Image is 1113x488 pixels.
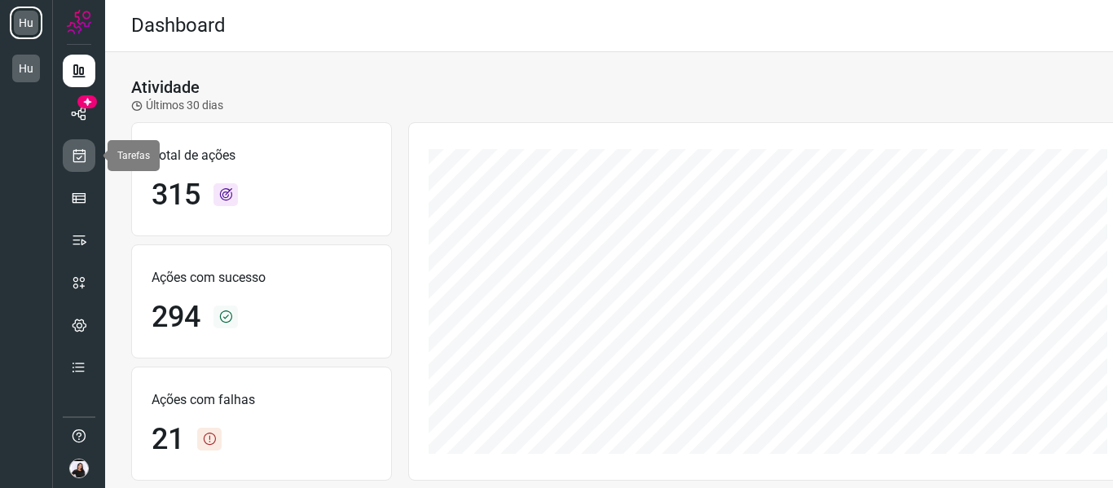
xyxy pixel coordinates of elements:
[10,7,42,39] li: Hu
[152,178,200,213] h1: 315
[117,150,150,161] span: Tarefas
[131,97,223,114] p: Últimos 30 dias
[152,390,372,410] p: Ações com falhas
[67,10,91,34] img: Logo
[69,459,89,478] img: 662d8b14c1de322ee1c7fc7bf9a9ccae.jpeg
[152,268,372,288] p: Ações com sucesso
[131,14,226,37] h2: Dashboard
[10,52,42,85] li: Hu
[152,146,372,165] p: Total de ações
[131,77,200,97] h3: Atividade
[152,422,184,457] h1: 21
[152,300,200,335] h1: 294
